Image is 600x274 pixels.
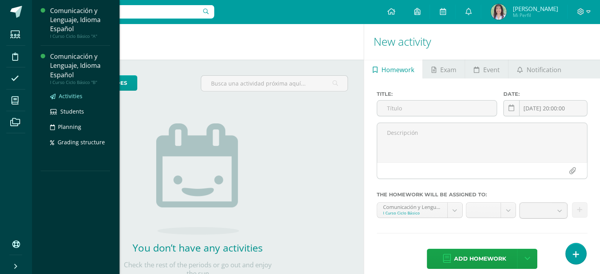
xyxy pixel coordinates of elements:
input: Fecha de entrega [504,101,587,116]
span: Add homework [454,249,506,268]
a: Planning [50,122,110,131]
h2: You don’t have any activities [119,241,277,254]
span: Homework [381,60,414,79]
span: Activities [59,92,82,100]
div: I Curso Ciclo Básico [383,210,441,216]
span: [PERSON_NAME] [512,5,558,13]
h1: New activity [374,24,591,60]
span: Event [483,60,500,79]
a: Exam [423,60,465,78]
div: I Curso Ciclo Básico "A" [50,34,110,39]
div: I Curso Ciclo Básico "B" [50,80,110,85]
label: Title: [377,91,497,97]
span: Grading structure [58,138,105,146]
a: Grading structure [50,138,110,147]
span: Students [60,108,84,115]
span: Mi Perfil [512,12,558,19]
span: Exam [440,60,456,79]
a: Comunicación y Lenguaje, Idioma EspañolI Curso Ciclo Básico "A" [50,6,110,39]
div: Comunicación y Lenguaje, Idioma Español [50,52,110,79]
input: Busca una actividad próxima aquí... [201,76,348,91]
input: Search a user… [37,5,214,19]
a: Notification [508,60,570,78]
a: Students [50,107,110,116]
a: Activities [50,91,110,101]
span: Planning [58,123,81,130]
a: Comunicación y Lenguaje, Idioma EspañolI Curso Ciclo Básico "B" [50,52,110,85]
div: Comunicación y Lenguaje, Idioma Español 'A' [383,203,441,210]
span: Notification [527,60,561,79]
img: f3b1493ed436830fdf56a417e31bb5df.png [491,4,507,20]
h1: Activities [41,24,354,60]
a: Event [465,60,508,78]
div: Comunicación y Lenguaje, Idioma Español [50,6,110,34]
a: Homework [364,60,422,78]
img: no_activities.png [156,123,239,235]
label: Date: [503,91,587,97]
a: Comunicación y Lenguaje, Idioma Español 'A'I Curso Ciclo Básico [377,203,462,218]
label: The homework will be assigned to: [377,192,587,198]
input: Título [377,101,497,116]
